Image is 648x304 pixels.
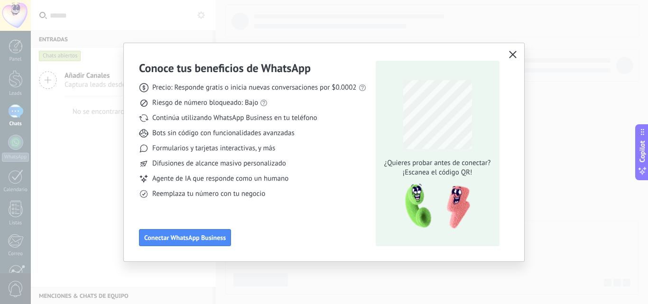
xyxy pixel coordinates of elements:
[152,113,317,123] span: Continúa utilizando WhatsApp Business en tu teléfono
[139,61,311,75] h3: Conoce tus beneficios de WhatsApp
[144,234,226,241] span: Conectar WhatsApp Business
[638,140,647,162] span: Copilot
[152,159,286,168] span: Difusiones de alcance masivo personalizado
[152,144,275,153] span: Formularios y tarjetas interactivas, y más
[152,98,258,108] span: Riesgo de número bloqueado: Bajo
[152,189,265,199] span: Reemplaza tu número con tu negocio
[397,181,472,232] img: qr-pic-1x.png
[152,83,357,92] span: Precio: Responde gratis o inicia nuevas conversaciones por $0.0002
[381,158,493,168] span: ¿Quieres probar antes de conectar?
[152,174,288,184] span: Agente de IA que responde como un humano
[152,129,295,138] span: Bots sin código con funcionalidades avanzadas
[139,229,231,246] button: Conectar WhatsApp Business
[381,168,493,177] span: ¡Escanea el código QR!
